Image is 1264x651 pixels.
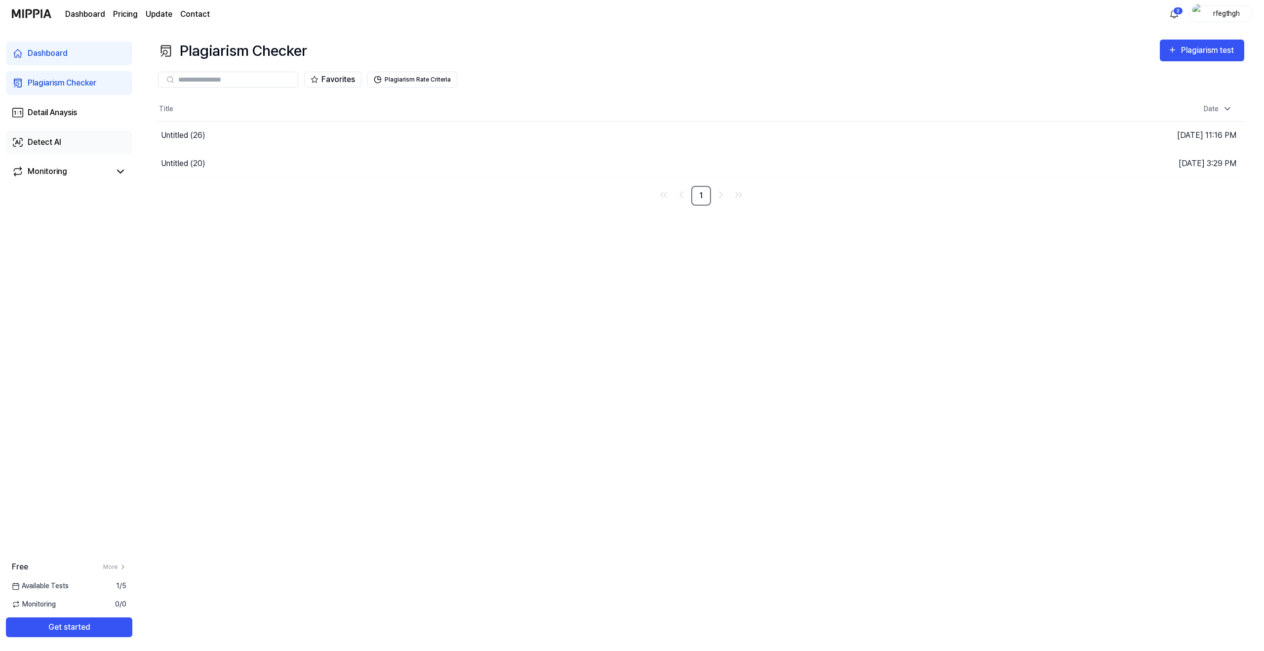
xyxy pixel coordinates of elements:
div: Untitled (26) [161,130,205,141]
span: Available Tests [12,581,69,591]
button: Get started [6,617,132,637]
div: rfegthgh [1207,8,1246,19]
button: 알림2 [1166,6,1182,22]
th: Title [158,97,973,121]
div: Plagiarism test [1181,44,1236,57]
a: Detail Anaysis [6,101,132,125]
a: Go to next page [713,187,729,203]
div: Detect AI [28,136,61,148]
div: Plagiarism Checker [28,77,96,89]
button: Plagiarism test [1160,40,1244,61]
a: Plagiarism Checker [6,71,132,95]
span: 0 / 0 [115,599,126,609]
td: [DATE] 3:29 PM [973,149,1244,177]
button: Plagiarism Rate Criteria [367,72,457,87]
nav: pagination [158,186,1244,206]
div: Plagiarism Checker [158,40,307,62]
a: Go to first page [656,187,671,203]
span: Monitoring [12,599,56,609]
div: Dashboard [28,47,68,59]
div: Monitoring [28,166,67,177]
a: Dashboard [65,8,105,20]
img: profile [1192,4,1204,24]
div: Detail Anaysis [28,107,77,119]
div: 2 [1173,7,1183,15]
a: Dashboard [6,42,132,65]
a: Go to previous page [673,187,689,203]
a: Detect AI [6,130,132,154]
a: Monitoring [12,166,111,177]
div: Untitled (20) [161,158,205,170]
span: 1 / 5 [116,581,126,591]
img: 알림 [1168,8,1180,20]
a: Contact [180,8,210,20]
button: Favorites [304,72,361,87]
span: Free [12,561,28,573]
a: More [103,563,126,571]
button: profilerfegthgh [1189,5,1252,22]
a: Update [146,8,172,20]
div: Date [1200,101,1236,117]
a: Pricing [113,8,138,20]
a: Go to last page [731,187,747,203]
a: 1 [691,186,711,206]
td: [DATE] 11:16 PM [973,121,1244,149]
